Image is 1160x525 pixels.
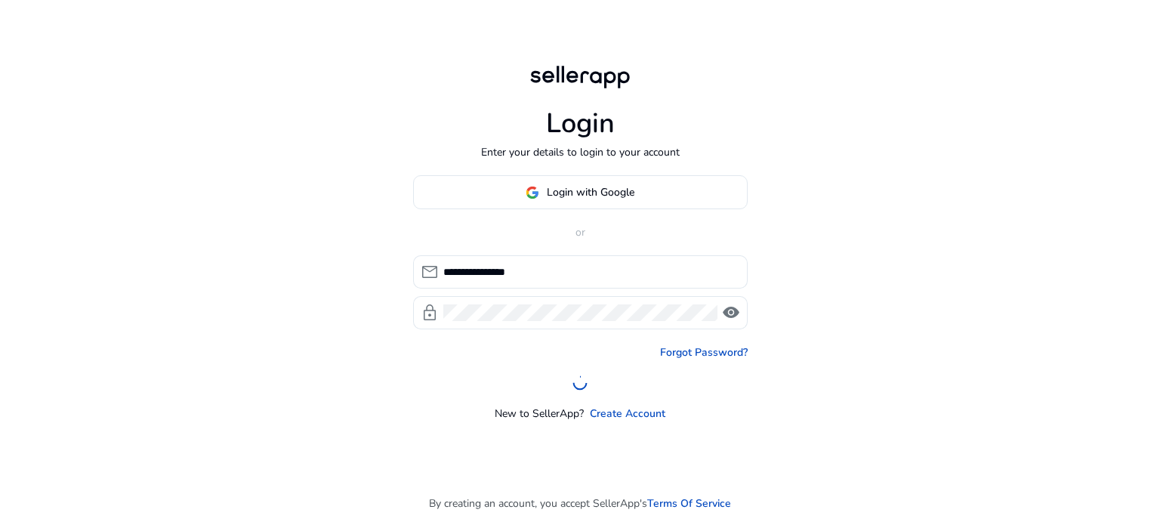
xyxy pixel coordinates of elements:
[590,406,665,422] a: Create Account
[413,224,748,240] p: or
[421,304,439,322] span: lock
[413,175,748,209] button: Login with Google
[421,263,439,281] span: mail
[722,304,740,322] span: visibility
[547,184,634,200] span: Login with Google
[546,107,615,140] h1: Login
[647,496,731,511] a: Terms Of Service
[481,144,680,160] p: Enter your details to login to your account
[526,186,539,199] img: google-logo.svg
[660,344,748,360] a: Forgot Password?
[495,406,584,422] p: New to SellerApp?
